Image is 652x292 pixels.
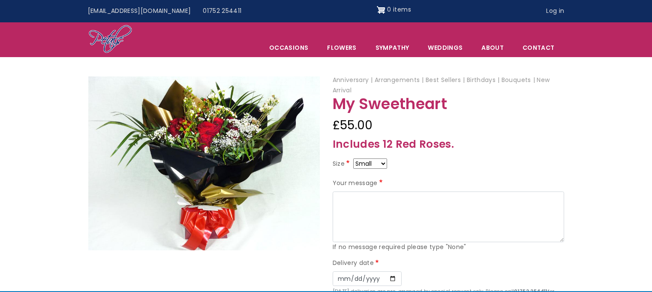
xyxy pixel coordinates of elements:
span: Bouquets [502,76,535,84]
a: Flowers [318,39,365,57]
a: Contact [514,39,563,57]
a: About [472,39,513,57]
span: 0 items [387,5,411,14]
span: Best Sellers [426,76,465,84]
span: Birthdays [467,76,500,84]
a: [EMAIL_ADDRESS][DOMAIN_NAME] [82,3,197,19]
label: Delivery date [333,258,381,268]
strong: Includes 12 Red Roses. [333,137,454,152]
a: 01752 254411 [197,3,247,19]
div: If no message required please type "None" [333,242,564,252]
span: Arrangements [375,76,424,84]
span: Weddings [419,39,472,57]
h1: My Sweetheart [333,96,564,113]
label: Size [333,159,352,169]
a: Sympathy [367,39,418,57]
label: Your message [333,178,385,189]
a: Shopping cart 0 items [377,3,411,17]
a: Log in [540,3,570,19]
img: My Sweetheart [88,76,320,250]
img: Home [88,24,132,55]
span: Anniversary [333,76,373,84]
img: Shopping cart [377,3,385,17]
div: £55.00 [333,115,564,136]
span: Occasions [260,39,317,57]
